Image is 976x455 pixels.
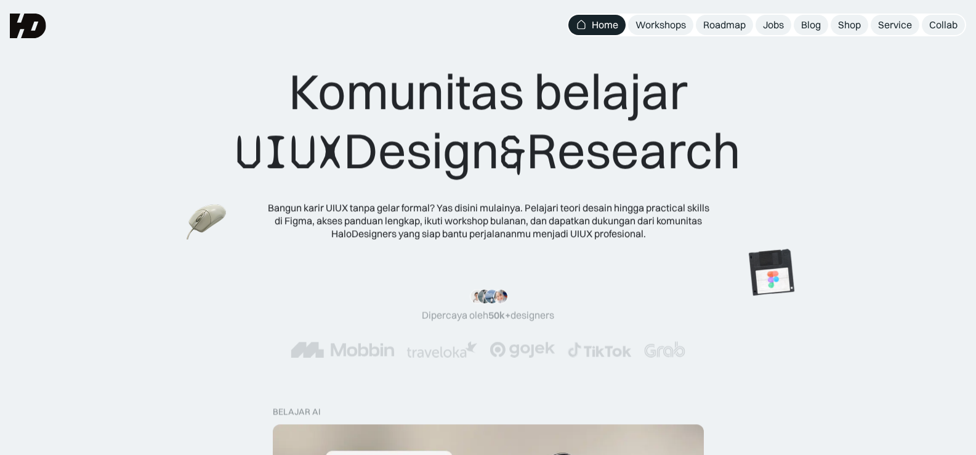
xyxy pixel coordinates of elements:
[592,18,618,31] div: Home
[488,309,510,321] span: 50k+
[801,18,821,31] div: Blog
[422,309,554,322] div: Dipercaya oleh designers
[763,18,784,31] div: Jobs
[878,18,912,31] div: Service
[499,123,526,182] span: &
[838,18,861,31] div: Shop
[922,15,965,35] a: Collab
[871,15,919,35] a: Service
[794,15,828,35] a: Blog
[929,18,958,31] div: Collab
[756,15,791,35] a: Jobs
[628,15,693,35] a: Workshops
[635,18,686,31] div: Workshops
[235,123,344,182] span: UIUX
[235,62,741,182] div: Komunitas belajar Design Research
[831,15,868,35] a: Shop
[568,15,626,35] a: Home
[273,407,320,417] div: belajar ai
[703,18,746,31] div: Roadmap
[267,201,710,240] div: Bangun karir UIUX tanpa gelar formal? Yas disini mulainya. Pelajari teori desain hingga practical...
[696,15,753,35] a: Roadmap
